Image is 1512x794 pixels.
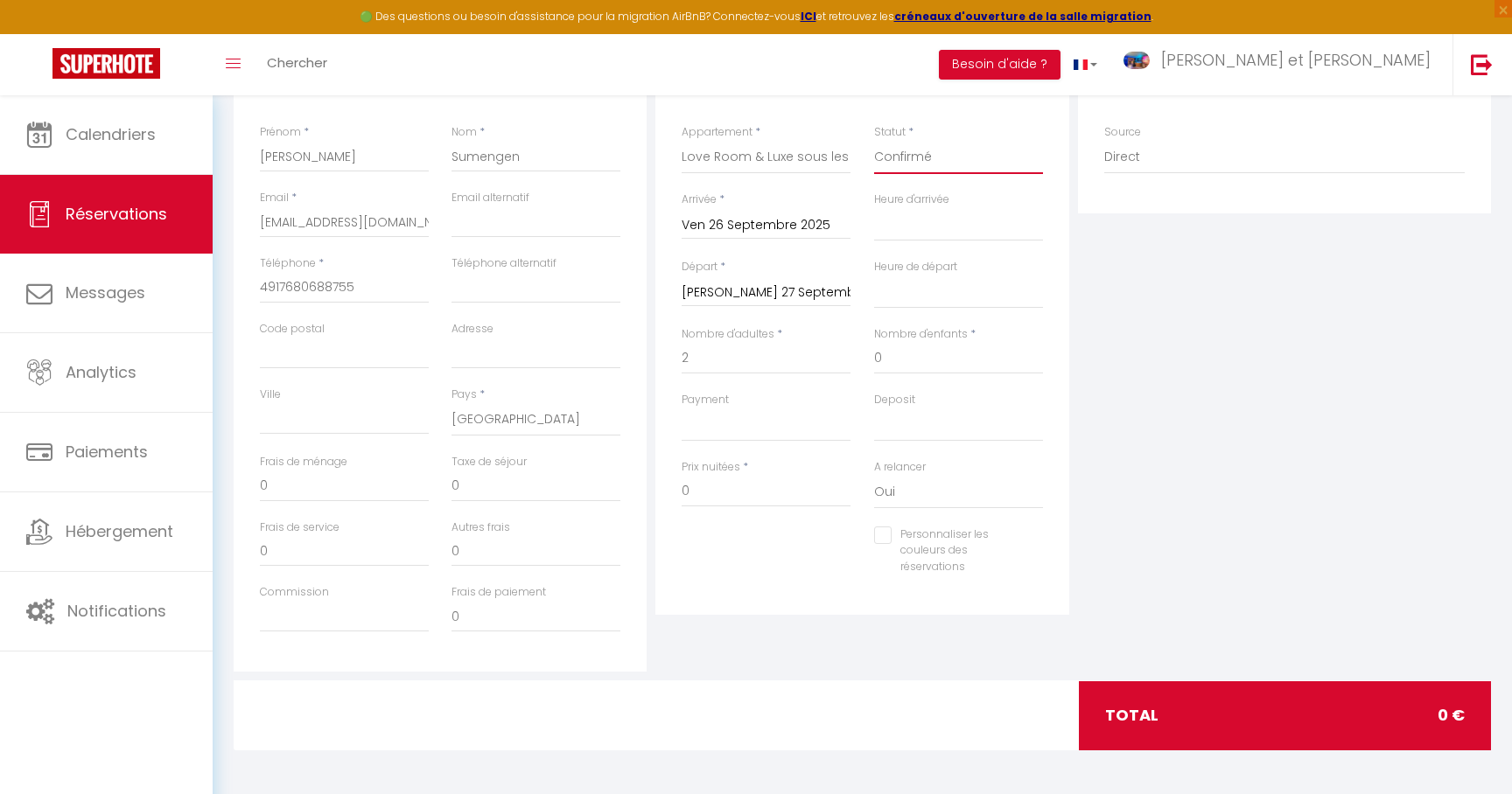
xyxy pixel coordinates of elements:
label: Heure d'arrivée [874,192,949,208]
span: Messages [66,282,145,303]
img: logout [1471,53,1493,75]
button: Besoin d'aide ? [939,50,1060,80]
label: Ville [260,387,281,403]
span: 0 € [1438,703,1465,728]
label: Appartement [682,124,752,141]
label: Taxe de séjour [451,454,527,470]
label: Pays [451,387,477,403]
img: Super Booking [52,48,160,79]
label: Téléphone alternatif [451,255,556,272]
span: Paiements [66,441,148,463]
label: Autres frais [451,519,510,536]
label: Frais de ménage [260,454,347,470]
label: Code postal [260,321,325,338]
span: Calendriers [66,123,156,145]
label: Nombre d'enfants [874,326,968,343]
label: Arrivée [682,192,717,208]
label: Départ [682,259,717,275]
label: Payment [682,392,729,408]
span: Notifications [67,600,166,622]
a: Chercher [254,34,340,95]
span: Réservations [66,203,167,225]
div: total [1079,681,1492,749]
label: Statut [874,124,906,141]
span: Hébergement [66,520,173,542]
a: créneaux d'ouverture de la salle migration [894,9,1151,24]
label: Nombre d'adultes [682,326,774,343]
img: ... [1123,52,1150,69]
label: A relancer [874,459,926,476]
a: ... [PERSON_NAME] et [PERSON_NAME] [1110,34,1452,95]
label: Frais de service [260,519,339,536]
button: Ouvrir le widget de chat LiveChat [14,7,66,59]
label: Nom [451,124,477,141]
span: [PERSON_NAME] et [PERSON_NAME] [1161,49,1431,71]
label: Email [260,190,289,206]
label: Adresse [451,321,493,338]
a: ICI [801,9,816,24]
label: Email alternatif [451,190,529,206]
span: Analytics [66,361,136,383]
label: Prix nuitées [682,459,740,476]
label: Téléphone [260,255,316,272]
label: Heure de départ [874,259,957,275]
span: Chercher [267,53,327,72]
label: Deposit [874,392,915,408]
label: Personnaliser les couleurs des réservations [892,526,1021,576]
label: Commission [260,584,329,601]
label: Prénom [260,124,301,141]
label: Frais de paiement [451,584,546,601]
label: Source [1104,124,1141,141]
